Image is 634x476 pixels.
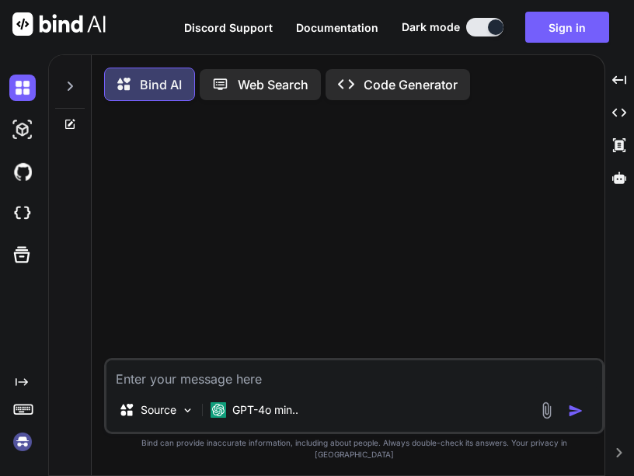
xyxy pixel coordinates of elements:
[104,437,604,460] p: Bind can provide inaccurate information, including about people. Always double-check its answers....
[238,75,308,94] p: Web Search
[364,75,458,94] p: Code Generator
[9,429,36,455] img: signin
[211,402,226,418] img: GPT-4o mini
[9,116,36,143] img: darkAi-studio
[525,12,609,43] button: Sign in
[12,12,106,36] img: Bind AI
[140,75,182,94] p: Bind AI
[296,19,378,36] button: Documentation
[141,402,176,418] p: Source
[232,402,298,418] p: GPT-4o min..
[9,200,36,227] img: cloudideIcon
[184,21,273,34] span: Discord Support
[568,403,583,419] img: icon
[184,19,273,36] button: Discord Support
[9,75,36,101] img: darkChat
[181,404,194,417] img: Pick Models
[402,19,460,35] span: Dark mode
[538,401,556,419] img: attachment
[9,158,36,185] img: githubDark
[296,21,378,34] span: Documentation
